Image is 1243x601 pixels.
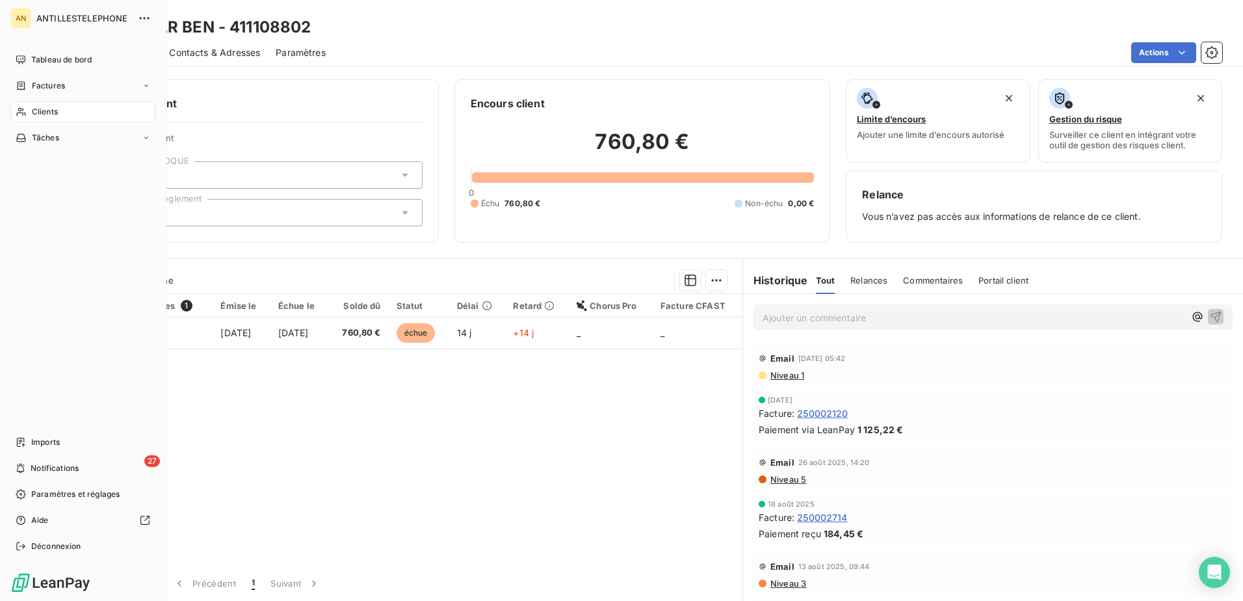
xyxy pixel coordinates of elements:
span: 250002120 [797,407,848,420]
span: Contacts & Adresses [169,46,260,59]
span: Tableau de bord [31,54,92,66]
span: 1 [181,300,192,312]
span: Commentaires [903,275,963,286]
button: Actions [1131,42,1196,63]
span: Email [770,561,794,572]
div: Échue le [278,300,321,311]
span: 26 août 2025, 14:20 [798,459,870,466]
h6: Informations client [79,96,423,111]
div: Délai [457,300,498,311]
span: 0 [469,187,474,198]
span: Déconnexion [31,541,81,552]
span: 1 125,22 € [857,423,904,436]
div: Facture CFAST [661,300,735,311]
span: 13 août 2025, 09:44 [798,563,870,570]
div: AN [10,8,31,29]
h6: Encours client [471,96,545,111]
span: Tâches [32,132,59,144]
span: Factures [32,80,65,92]
span: Limite d’encours [857,114,926,124]
span: Facture : [759,511,794,524]
span: Clients [32,106,58,118]
span: Relances [850,275,887,286]
span: Non-échu [745,198,783,209]
span: 18 août 2025 [768,500,815,508]
span: Ajouter une limite d’encours autorisé [857,129,1004,140]
div: Émise le [220,300,262,311]
button: Suivant [263,570,328,597]
div: Solde dû [336,300,381,311]
button: 1 [244,570,263,597]
span: +14 j [513,327,534,338]
button: Limite d’encoursAjouter une limite d’encours autorisé [846,79,1030,163]
span: 1 [252,577,255,590]
span: _ [577,327,581,338]
span: Niveau 1 [769,370,804,381]
button: Gestion du risqueSurveiller ce client en intégrant votre outil de gestion des risques client. [1038,79,1222,163]
span: Échu [481,198,500,209]
span: Niveau 3 [769,578,806,589]
div: Open Intercom Messenger [1199,557,1230,588]
span: échue [397,323,436,343]
div: Vous n’avez pas accès aux informations de relance de ce client. [862,187,1206,226]
span: 250002714 [797,511,847,524]
div: Chorus Pro [577,300,645,311]
span: [DATE] [220,327,251,338]
span: Email [770,353,794,364]
span: [DATE] [278,327,309,338]
span: [DATE] 05:42 [798,354,846,362]
span: 760,80 € [336,327,381,340]
span: Notifications [31,462,79,474]
span: Surveiller ce client en intégrant votre outil de gestion des risques client. [1049,129,1211,150]
span: Niveau 5 [769,474,806,485]
span: Paiement via LeanPay [759,423,855,436]
span: 14 j [457,327,472,338]
span: [DATE] [768,396,792,404]
span: Gestion du risque [1049,114,1122,124]
span: Email [770,457,794,468]
a: Aide [10,510,155,531]
span: 0,00 € [788,198,814,209]
span: 27 [144,455,160,467]
span: Propriétés Client [105,133,423,151]
span: Facture : [759,407,794,420]
span: Tout [816,275,835,286]
h3: SCI DAR BEN - 411108802 [114,16,311,39]
div: Statut [397,300,441,311]
button: Précédent [165,570,244,597]
span: Paramètres et réglages [31,488,120,500]
span: Aide [31,514,49,526]
h2: 760,80 € [471,129,815,168]
span: _ [661,327,664,338]
span: Paramètres [276,46,326,59]
span: ANTILLESTELEPHONE [36,13,130,23]
img: Logo LeanPay [10,572,91,593]
span: Imports [31,436,60,448]
span: 184,45 € [824,527,863,541]
div: Retard [513,300,561,311]
span: Paiement reçu [759,527,821,541]
h6: Historique [743,273,808,288]
h6: Relance [862,187,1206,202]
span: 760,80 € [504,198,540,209]
span: Portail client [978,275,1028,286]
